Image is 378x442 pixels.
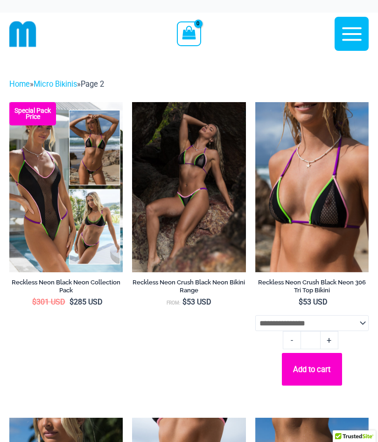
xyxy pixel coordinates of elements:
h2: Reckless Neon Crush Black Neon 306 Tri Top Bikini [255,278,369,294]
bdi: 53 USD [299,297,328,306]
span: $ [182,297,187,306]
a: Reckless Neon Crush Black Neon 306 Tri Top 296 Cheeky 04Reckless Neon Crush Black Neon 349 Crop T... [132,102,245,272]
a: Micro Bikinis [34,80,77,89]
span: Page 2 [81,80,104,89]
h2: Reckless Neon Black Neon Collection Pack [9,278,123,294]
b: Special Pack Price [9,108,56,120]
a: Reckless Neon Crush Black Neon 306 Tri Top 01Reckless Neon Crush Black Neon 306 Tri Top 296 Cheek... [255,102,369,272]
img: Reckless Neon Crush Black Neon 306 Tri Top 296 Cheeky 04 [132,102,245,272]
h2: Reckless Neon Crush Black Neon Bikini Range [132,278,245,294]
a: Home [9,80,30,89]
a: Reckless Neon Black Neon Collection Pack [9,278,123,297]
img: cropped mm emblem [9,21,36,48]
span: From: [167,300,180,305]
span: $ [70,297,74,306]
input: Product quantity [301,331,321,349]
bdi: 53 USD [182,297,211,306]
a: - [283,331,301,349]
a: Collection Pack Top BTop B [9,102,123,272]
a: View Shopping Cart, empty [177,21,201,46]
img: Collection Pack [9,102,123,272]
span: » » [9,80,104,89]
a: + [321,331,338,349]
button: Add to cart [282,353,342,386]
span: $ [299,297,303,306]
img: Reckless Neon Crush Black Neon 306 Tri Top 01 [255,102,369,272]
a: Reckless Neon Crush Black Neon 306 Tri Top Bikini [255,278,369,297]
a: Reckless Neon Crush Black Neon Bikini Range [132,278,245,297]
bdi: 285 USD [70,297,103,306]
bdi: 301 USD [32,297,65,306]
span: $ [32,297,36,306]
